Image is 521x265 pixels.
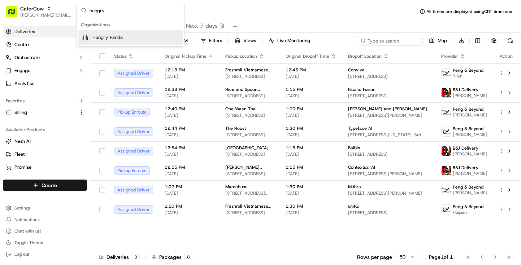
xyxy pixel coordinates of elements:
[3,65,87,76] button: Engage
[3,52,87,63] button: Orchestrate
[426,9,512,14] span: All times are displayed using CDT timezone
[92,34,123,41] span: Hungry Panda
[14,109,27,116] span: Billing
[225,184,247,190] span: Mamahuhu
[3,180,87,191] button: Create
[453,171,487,176] span: [PERSON_NAME]
[3,149,87,160] button: Fleet
[225,93,274,99] span: [STREET_ADDRESS][PERSON_NAME]
[225,74,274,79] span: [STREET_ADDRESS]
[453,151,487,157] span: [PERSON_NAME]
[165,125,214,131] span: 12:44 PM
[14,151,25,158] span: Fleet
[3,124,87,136] div: Available Products
[286,210,337,216] span: [DATE]
[61,105,67,111] div: 💻
[442,69,451,78] img: profile_peng_cartwheel.jpg
[453,165,478,171] span: B&J Delivery
[505,36,515,46] button: Refresh
[442,185,451,195] img: profile_peng_cartwheel.jpg
[19,47,130,54] input: Got a question? Start typing here...
[453,184,483,190] span: Peng & Beyond
[165,93,214,99] span: [DATE]
[3,226,87,236] button: Chat with us!
[165,171,214,177] span: [DATE]
[225,87,274,92] span: Rice and Spoon Vietnamese Cuisine
[165,145,214,151] span: 12:54 PM
[453,67,483,73] span: Peng & Beyond
[72,122,87,128] span: Pylon
[165,87,214,92] span: 12:38 PM
[453,112,487,118] span: [PERSON_NAME]
[348,171,430,177] span: [STREET_ADDRESS][PERSON_NAME]
[25,69,118,76] div: Start new chat
[286,190,337,196] span: [DATE]
[165,112,214,118] span: [DATE]
[442,88,451,97] img: profile_bj_cartwheel_2man.png
[3,249,87,259] button: Log out
[225,125,246,131] span: The Roost
[132,254,140,260] div: 8
[286,112,337,118] span: [DATE]
[438,37,447,44] span: Map
[348,93,430,99] span: [STREET_ADDRESS]
[3,3,75,20] button: CaterCow[PERSON_NAME][EMAIL_ADDRESS][DOMAIN_NAME]
[225,164,274,170] span: [PERSON_NAME] Restaurant
[286,203,337,209] span: 1:30 PM
[453,106,483,112] span: Peng & Beyond
[225,112,274,118] span: [STREET_ADDRESS]
[225,132,274,138] span: [STREET_ADDRESS][PERSON_NAME]
[25,76,91,82] div: We're available if you need us!
[6,151,84,158] a: Fleet
[286,145,337,151] span: 1:15 PM
[499,53,514,59] div: Action
[42,182,57,189] span: Create
[165,184,214,190] span: 1:07 PM
[51,122,87,128] a: Powered byPylon
[197,36,225,46] button: Filters
[225,67,274,73] span: Freshroll Vietnamese Rolls & Bowls
[165,106,214,112] span: 12:40 PM
[3,215,87,225] button: Notifications
[348,53,382,59] span: Dropoff Location
[453,73,483,79] span: Yilun
[3,26,87,37] a: Deliveries
[348,112,430,118] span: [STREET_ADDRESS][PERSON_NAME]
[225,203,274,209] span: Freshroll Vietnamese Rolls & Bowls
[3,107,87,118] button: Billing
[14,80,34,87] span: Analytics
[348,132,430,138] span: [STREET_ADDRESS][US_STATE]: 3rd floor - ring black doorbell on reception desk, [GEOGRAPHIC_DATA],...
[231,36,259,46] button: Views
[286,171,337,177] span: [DATE]
[165,74,214,79] span: [DATE]
[14,164,31,171] span: Promise
[453,209,483,215] span: Huijuan
[186,22,218,30] span: Next 7 days
[453,87,478,93] span: B&J Delivery
[348,164,375,170] span: Contextual AI
[225,190,274,196] span: [STREET_ADDRESS][PERSON_NAME]
[348,106,430,112] span: [PERSON_NAME] and [PERSON_NAME] (SF location)
[225,145,269,151] span: [GEOGRAPHIC_DATA]
[348,67,365,73] span: Conviva
[14,217,40,222] span: Notifications
[77,18,184,46] div: Suggestions
[286,67,337,73] span: 12:45 PM
[453,132,487,137] span: [PERSON_NAME]
[3,39,87,50] button: Control
[453,126,483,132] span: Peng & Beyond
[14,205,31,211] span: Settings
[14,41,30,48] span: Control
[6,109,75,116] a: Billing
[165,151,214,157] span: [DATE]
[4,102,58,115] a: 📗Knowledge Base
[7,7,22,22] img: Nash
[277,37,310,44] span: Live Monitoring
[6,138,84,145] a: Nash AI
[286,93,337,99] span: [DATE]
[286,125,337,131] span: 1:30 PM
[123,71,131,80] button: Start new chat
[357,253,392,261] p: Rows per page
[20,12,72,18] button: [PERSON_NAME][EMAIL_ADDRESS][DOMAIN_NAME]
